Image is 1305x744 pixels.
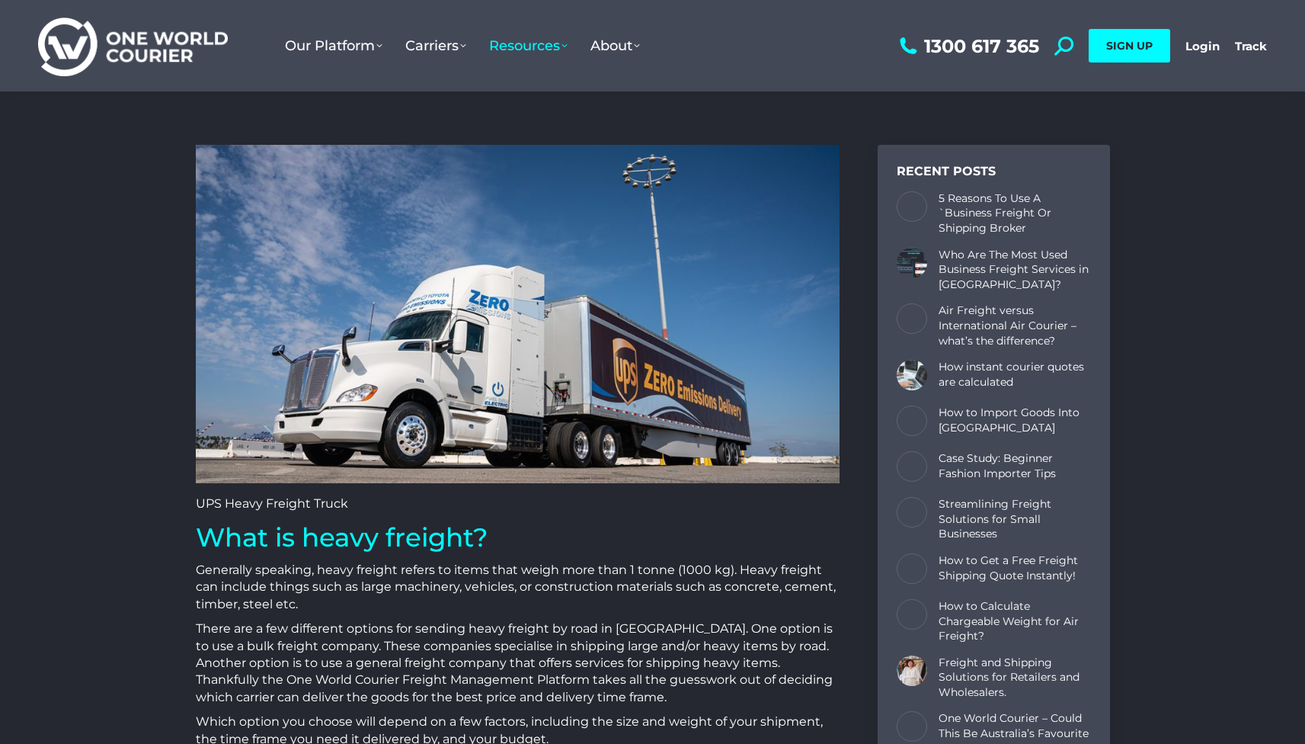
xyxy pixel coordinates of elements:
[897,553,927,584] a: Post image
[939,248,1091,293] a: Who Are The Most Used Business Freight Services in [GEOGRAPHIC_DATA]?
[939,656,1091,701] a: Freight and Shipping Solutions for Retailers and Wholesalers.
[405,37,466,54] span: Carriers
[590,37,640,54] span: About
[897,164,1091,180] div: Recent Posts
[897,303,927,334] a: Post image
[939,553,1091,583] a: How to Get a Free Freight Shipping Quote Instantly!
[489,37,568,54] span: Resources
[196,145,840,483] img: heavy freight truck semi-trailer
[897,191,927,222] a: Post image
[897,497,927,528] a: Post image
[939,360,1091,390] a: How instant courier quotes are calculated
[897,360,927,390] a: Post image
[939,406,1091,435] a: How to Import Goods Into [GEOGRAPHIC_DATA]
[897,599,927,630] a: Post image
[1106,39,1153,53] span: SIGN UP
[897,406,927,436] a: Post image
[196,521,840,554] h1: What is heavy freight?
[38,15,228,77] img: One World Courier
[1235,39,1267,53] a: Track
[285,37,382,54] span: Our Platform
[579,22,651,69] a: About
[196,621,840,706] p: There are a few different options for sending heavy freight by road in [GEOGRAPHIC_DATA]. One opt...
[897,656,927,686] a: Post image
[196,495,840,512] p: UPS Heavy Freight Truck
[897,711,927,742] a: Post image
[939,497,1091,542] a: Streamlining Freight Solutions for Small Businesses
[394,22,478,69] a: Carriers
[939,191,1091,236] a: 5 Reasons To Use A `Business Freight Or Shipping Broker
[939,451,1091,481] a: Case Study: Beginner Fashion Importer Tips
[939,599,1091,644] a: How to Calculate Chargeable Weight for Air Freight?
[1185,39,1220,53] a: Login
[897,248,927,278] a: Post image
[896,37,1039,56] a: 1300 617 365
[196,562,840,613] p: Generally speaking, heavy freight refers to items that weigh more than 1 tonne (1000 kg). Heavy f...
[478,22,579,69] a: Resources
[1089,29,1170,63] a: SIGN UP
[273,22,394,69] a: Our Platform
[939,303,1091,348] a: Air Freight versus International Air Courier – what’s the difference?
[897,451,927,482] a: Post image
